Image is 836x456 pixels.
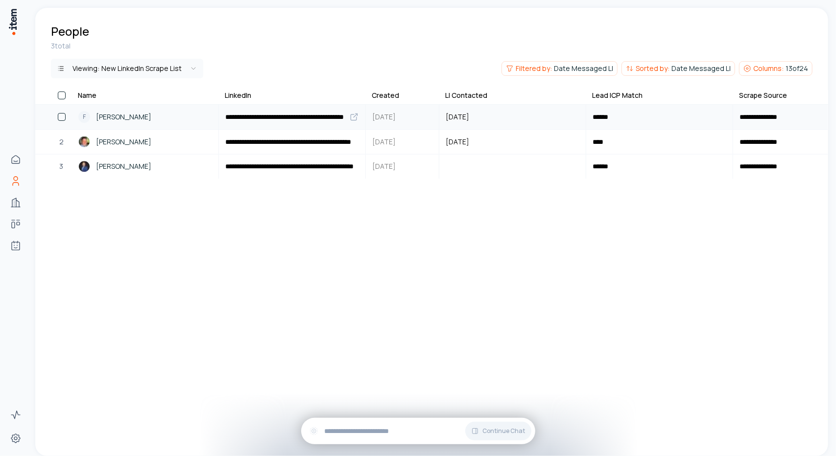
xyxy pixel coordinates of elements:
div: Lead ICP Match [592,91,643,100]
h1: People [51,23,89,39]
span: Date Messaged LI [554,64,613,73]
span: Filtered by: [516,64,552,73]
div: Name [78,91,96,100]
div: Viewing: [72,64,182,73]
div: 3 total [51,41,812,51]
span: [PERSON_NAME] [96,161,151,172]
span: 3 [60,161,64,172]
img: Jesse Gallimore [78,160,90,172]
span: 2 [59,137,64,147]
span: Columns: [753,64,784,73]
a: Paul Osterhus[PERSON_NAME] [72,130,218,154]
span: [PERSON_NAME] [96,137,151,147]
button: [DATE] [440,130,585,154]
span: Sorted by: [636,64,669,73]
div: Scrape Source [739,91,787,100]
a: Companies [6,193,25,212]
div: LinkedIn [225,91,251,100]
span: Date Messaged LI [671,64,731,73]
a: Activity [6,405,25,425]
a: Agents [6,236,25,255]
div: Created [372,91,399,100]
div: F [78,111,90,123]
a: F[PERSON_NAME] [72,105,218,129]
a: Home [6,150,25,169]
div: LI Contacted [445,91,487,100]
span: [PERSON_NAME] [96,112,151,122]
img: Item Brain Logo [8,8,18,36]
a: Jesse Gallimore[PERSON_NAME] [72,155,218,178]
a: Settings [6,429,25,448]
button: Columns:13of24 [739,61,812,76]
img: Paul Osterhus [78,136,90,148]
span: Continue Chat [483,427,525,435]
button: Sorted by:Date Messaged LI [621,61,735,76]
button: Filtered by:Date Messaged LI [502,61,618,76]
a: Deals [6,214,25,234]
button: [DATE] [440,105,585,129]
span: 13 of 24 [786,64,808,73]
div: Continue Chat [301,418,535,444]
a: People [6,171,25,191]
button: Continue Chat [465,422,531,440]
